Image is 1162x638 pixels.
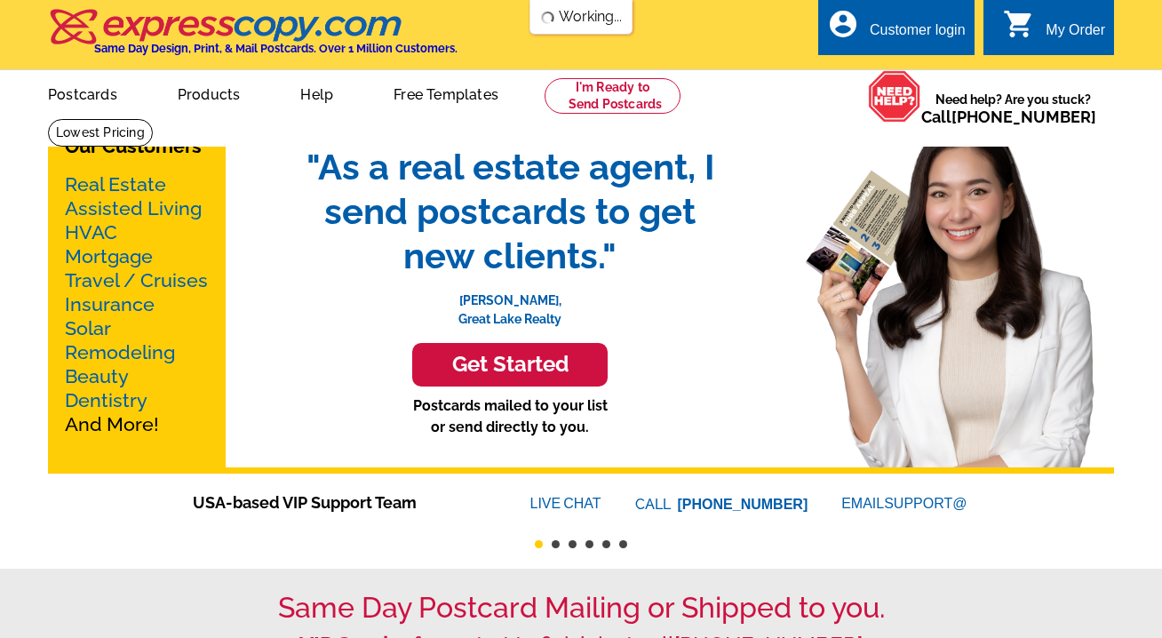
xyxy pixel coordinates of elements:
i: account_circle [827,8,859,40]
span: Call [921,108,1096,126]
a: HVAC [65,221,117,243]
a: Products [149,72,269,114]
p: And More! [65,172,209,436]
a: Real Estate [65,173,166,195]
a: Assisted Living [65,197,202,219]
a: Postcards [20,72,146,114]
a: Insurance [65,293,155,315]
a: account_circle Customer login [827,20,966,42]
a: Free Templates [365,72,527,114]
span: Need help? Are you stuck? [921,91,1105,126]
i: shopping_cart [1003,8,1035,40]
a: Travel / Cruises [65,269,208,291]
button: 6 of 6 [619,540,627,548]
button: 5 of 6 [602,540,610,548]
a: Same Day Design, Print, & Mail Postcards. Over 1 Million Customers. [48,21,458,55]
a: [PHONE_NUMBER] [678,497,808,512]
a: [PHONE_NUMBER] [951,108,1096,126]
span: "As a real estate agent, I send postcards to get new clients." [288,145,732,278]
button: 4 of 6 [585,540,593,548]
button: 3 of 6 [569,540,577,548]
a: Remodeling [65,341,175,363]
h1: Same Day Postcard Mailing or Shipped to you. [48,591,1114,625]
img: help [868,70,921,123]
p: [PERSON_NAME], Great Lake Realty [288,278,732,329]
h4: Same Day Design, Print, & Mail Postcards. Over 1 Million Customers. [94,42,458,55]
a: EMAILSUPPORT@ [841,496,969,511]
a: Mortgage [65,245,153,267]
h3: Get Started [434,352,585,378]
font: LIVE [530,493,564,514]
a: Solar [65,317,111,339]
a: Help [272,72,362,114]
span: USA-based VIP Support Team [193,490,477,514]
a: shopping_cart My Order [1003,20,1105,42]
a: Dentistry [65,389,147,411]
div: Customer login [870,22,966,47]
font: SUPPORT@ [884,493,969,514]
img: loading... [541,11,555,25]
p: Postcards mailed to your list or send directly to you. [288,395,732,438]
div: My Order [1046,22,1105,47]
a: Get Started [288,343,732,387]
button: 1 of 6 [535,540,543,548]
a: LIVECHAT [530,496,601,511]
button: 2 of 6 [552,540,560,548]
font: CALL [635,494,673,515]
a: Beauty [65,365,129,387]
